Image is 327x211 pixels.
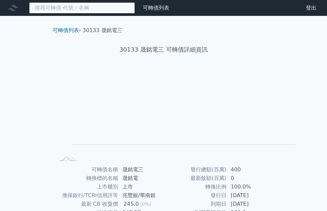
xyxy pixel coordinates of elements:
[53,26,81,34] li: ›
[301,3,322,13] a: 登出
[227,165,272,174] td: 400
[164,191,227,200] td: 發行日
[164,165,227,174] td: 發行總額(百萬)
[118,191,164,200] td: 兆豐銀/華南銀
[227,200,272,208] td: [DATE]
[47,45,280,54] h1: 30133 晟銘電三 可轉債詳細資訊
[83,26,122,34] li: 30133 晟銘電三
[143,5,169,11] a: 可轉債列表
[55,183,118,191] td: 上市櫃別
[164,174,227,183] td: 最新餘額(百萬)
[29,2,135,14] input: 搜尋可轉債 代號／名稱
[66,75,296,154] g: Chart
[227,174,272,183] td: 0
[164,183,227,191] td: 轉換比例
[164,200,227,208] td: 到期日
[140,201,151,207] span: (0%)
[122,200,140,208] div: 245.0
[55,165,118,174] td: 可轉債名稱
[227,183,272,191] td: 100.0%
[53,27,79,33] a: 可轉債列表
[227,191,272,200] td: [DATE]
[118,165,164,174] td: 晟銘電三
[118,183,164,191] td: 上市
[55,191,118,200] td: 擔保銀行/TCRI信用評等
[118,174,164,183] td: 晟銘電
[55,174,118,183] td: 轉換標的名稱
[55,200,118,208] td: 最新 CB 收盤價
